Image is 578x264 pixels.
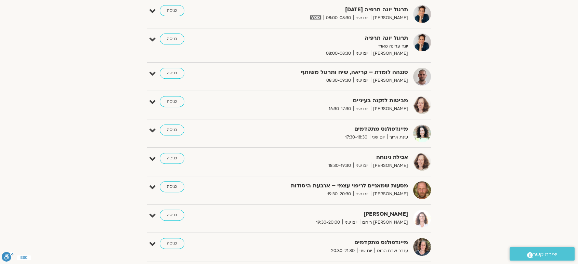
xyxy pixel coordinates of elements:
span: [PERSON_NAME] [371,14,408,22]
span: יום שני [353,50,371,57]
span: יום שני [357,247,375,254]
p: יוגה עדינה מאוד [240,43,408,50]
span: 18:30-19:30 [326,162,353,169]
strong: סנגהה לומדת – קריאה, שיח ותרגול משותף [240,68,408,77]
strong: מיינדפולנס מתקדמים [240,124,408,134]
span: [PERSON_NAME] [371,77,408,84]
span: 17:30-18:30 [343,134,370,141]
span: 08:00-08:30 [324,14,353,22]
span: ענבר שבח הבוט [375,247,408,254]
span: יום שני [353,105,371,113]
span: עינת ארוך [387,134,408,141]
span: יום שני [370,134,387,141]
a: כניסה [160,153,184,164]
span: [PERSON_NAME] [371,50,408,57]
a: כניסה [160,238,184,249]
span: 19:30-20:30 [325,190,353,198]
span: יום שני [342,219,360,226]
span: יום שני [353,14,371,22]
span: 20:30-21:30 [329,247,357,254]
span: 16:30-17:30 [326,105,353,113]
a: יצירת קשר [510,247,575,261]
span: [PERSON_NAME] [371,190,408,198]
span: 08:30-09:30 [324,77,353,84]
span: [PERSON_NAME] [371,162,408,169]
a: כניסה [160,68,184,79]
img: vodicon [310,15,321,19]
span: יום שני [353,190,371,198]
span: יצירת קשר [533,250,557,259]
strong: מביטות לזקנה בעיניים [240,96,408,105]
a: כניסה [160,124,184,135]
span: 19:30-20:00 [314,219,342,226]
a: כניסה [160,96,184,107]
strong: [PERSON_NAME] [240,210,408,219]
a: כניסה [160,181,184,192]
a: כניסה [160,5,184,16]
span: 08:00-08:30 [324,50,353,57]
span: [PERSON_NAME] [371,105,408,113]
span: יום שני [353,77,371,84]
span: יום שני [353,162,371,169]
a: כניסה [160,210,184,221]
strong: מיינדפולנס מתקדמים [240,238,408,247]
strong: אכילה נינוחה [240,153,408,162]
span: [PERSON_NAME] רוחם [360,219,408,226]
a: כניסה [160,34,184,44]
strong: מסעות שמאניים לריפוי עצמי – ארבעת היסודות [240,181,408,190]
strong: תרגול יוגה תרפיה [DATE] [240,5,408,14]
strong: תרגול יוגה תרפיה [240,34,408,43]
